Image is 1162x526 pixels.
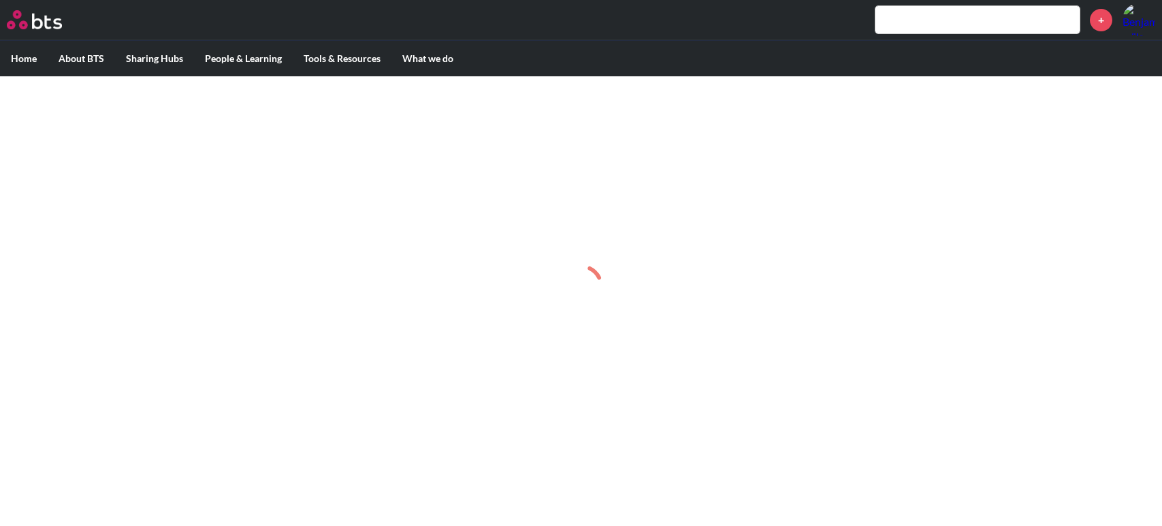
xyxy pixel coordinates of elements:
[115,41,194,76] label: Sharing Hubs
[7,10,62,29] img: BTS Logo
[293,41,391,76] label: Tools & Resources
[194,41,293,76] label: People & Learning
[1123,3,1155,36] img: Benjamin Wilcock
[1090,9,1112,31] a: +
[48,41,115,76] label: About BTS
[7,10,87,29] a: Go home
[391,41,464,76] label: What we do
[1123,3,1155,36] a: Profile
